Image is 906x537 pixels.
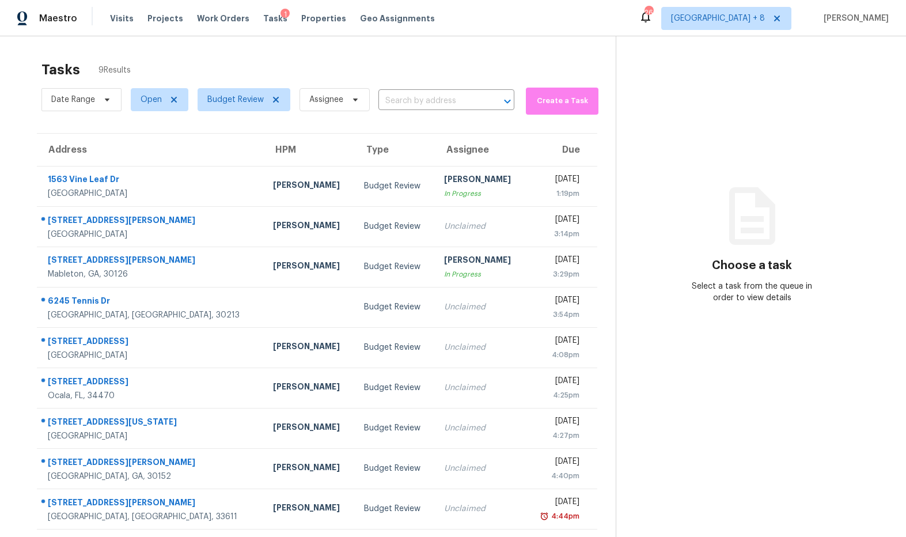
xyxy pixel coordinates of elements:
[444,268,517,280] div: In Progress
[48,173,255,188] div: 1563 Vine Leaf Dr
[444,301,517,313] div: Unclaimed
[435,134,526,166] th: Assignee
[48,416,255,430] div: [STREET_ADDRESS][US_STATE]
[197,13,249,24] span: Work Orders
[273,179,346,194] div: [PERSON_NAME]
[540,510,549,522] img: Overdue Alarm Icon
[364,261,426,273] div: Budget Review
[535,188,579,199] div: 1:19pm
[378,92,482,110] input: Search by address
[110,13,134,24] span: Visits
[48,229,255,240] div: [GEOGRAPHIC_DATA]
[535,415,579,430] div: [DATE]
[535,349,579,361] div: 4:08pm
[535,375,579,389] div: [DATE]
[535,456,579,470] div: [DATE]
[444,503,517,515] div: Unclaimed
[535,430,579,441] div: 4:27pm
[207,94,264,105] span: Budget Review
[48,188,255,199] div: [GEOGRAPHIC_DATA]
[535,335,579,349] div: [DATE]
[444,382,517,394] div: Unclaimed
[273,220,346,234] div: [PERSON_NAME]
[535,389,579,401] div: 4:25pm
[273,381,346,395] div: [PERSON_NAME]
[48,471,255,482] div: [GEOGRAPHIC_DATA], GA, 30152
[273,260,346,274] div: [PERSON_NAME]
[549,510,579,522] div: 4:44pm
[712,260,792,271] h3: Choose a task
[444,254,517,268] div: [PERSON_NAME]
[526,88,598,115] button: Create a Task
[280,9,290,20] div: 1
[364,382,426,394] div: Budget Review
[364,301,426,313] div: Budget Review
[535,496,579,510] div: [DATE]
[48,497,255,511] div: [STREET_ADDRESS][PERSON_NAME]
[535,470,579,482] div: 4:40pm
[444,188,517,199] div: In Progress
[48,390,255,402] div: Ocala, FL, 34470
[264,134,355,166] th: HPM
[360,13,435,24] span: Geo Assignments
[444,422,517,434] div: Unclaimed
[147,13,183,24] span: Projects
[273,502,346,516] div: [PERSON_NAME]
[48,456,255,471] div: [STREET_ADDRESS][PERSON_NAME]
[48,511,255,523] div: [GEOGRAPHIC_DATA], [GEOGRAPHIC_DATA], 33611
[41,64,80,75] h2: Tasks
[444,342,517,353] div: Unclaimed
[48,376,255,390] div: [STREET_ADDRESS]
[263,14,287,22] span: Tasks
[684,281,820,304] div: Select a task from the queue in order to view details
[39,13,77,24] span: Maestro
[535,268,579,280] div: 3:29pm
[355,134,435,166] th: Type
[364,180,426,192] div: Budget Review
[273,341,346,355] div: [PERSON_NAME]
[499,93,515,109] button: Open
[671,13,765,24] span: [GEOGRAPHIC_DATA] + 8
[535,309,579,320] div: 3:54pm
[273,462,346,476] div: [PERSON_NAME]
[526,134,597,166] th: Due
[535,228,579,240] div: 3:14pm
[364,342,426,353] div: Budget Review
[535,254,579,268] div: [DATE]
[645,7,653,18] div: 262
[444,173,517,188] div: [PERSON_NAME]
[301,13,346,24] span: Properties
[364,221,426,232] div: Budget Review
[98,65,131,76] span: 9 Results
[48,350,255,361] div: [GEOGRAPHIC_DATA]
[48,254,255,268] div: [STREET_ADDRESS][PERSON_NAME]
[532,94,593,108] span: Create a Task
[535,214,579,228] div: [DATE]
[48,430,255,442] div: [GEOGRAPHIC_DATA]
[444,463,517,474] div: Unclaimed
[309,94,343,105] span: Assignee
[51,94,95,105] span: Date Range
[819,13,889,24] span: [PERSON_NAME]
[48,268,255,280] div: Mableton, GA, 30126
[48,309,255,321] div: [GEOGRAPHIC_DATA], [GEOGRAPHIC_DATA], 30213
[48,335,255,350] div: [STREET_ADDRESS]
[48,295,255,309] div: 6245 Tennis Dr
[364,463,426,474] div: Budget Review
[535,173,579,188] div: [DATE]
[141,94,162,105] span: Open
[444,221,517,232] div: Unclaimed
[37,134,264,166] th: Address
[364,422,426,434] div: Budget Review
[364,503,426,515] div: Budget Review
[273,421,346,436] div: [PERSON_NAME]
[48,214,255,229] div: [STREET_ADDRESS][PERSON_NAME]
[535,294,579,309] div: [DATE]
